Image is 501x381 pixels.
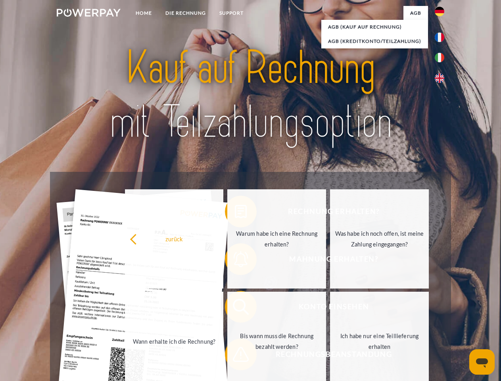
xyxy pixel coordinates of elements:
img: logo-powerpay-white.svg [57,9,121,17]
iframe: Schaltfläche zum Öffnen des Messaging-Fensters [469,349,495,375]
div: zurück [130,233,219,244]
img: title-powerpay_de.svg [76,38,425,152]
a: DIE RECHNUNG [159,6,213,20]
div: Wann erhalte ich die Rechnung? [130,336,219,346]
div: Bis wann muss die Rechnung bezahlt werden? [232,331,321,352]
a: AGB (Kreditkonto/Teilzahlung) [321,34,428,48]
a: SUPPORT [213,6,250,20]
img: en [435,73,444,83]
img: fr [435,33,444,42]
div: Warum habe ich eine Rechnung erhalten? [232,228,321,250]
div: Was habe ich noch offen, ist meine Zahlung eingegangen? [335,228,424,250]
a: AGB (Kauf auf Rechnung) [321,20,428,34]
img: de [435,7,444,16]
img: it [435,53,444,62]
a: Was habe ich noch offen, ist meine Zahlung eingegangen? [330,189,429,289]
div: Ich habe nur eine Teillieferung erhalten [335,331,424,352]
a: Home [129,6,159,20]
a: agb [403,6,428,20]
